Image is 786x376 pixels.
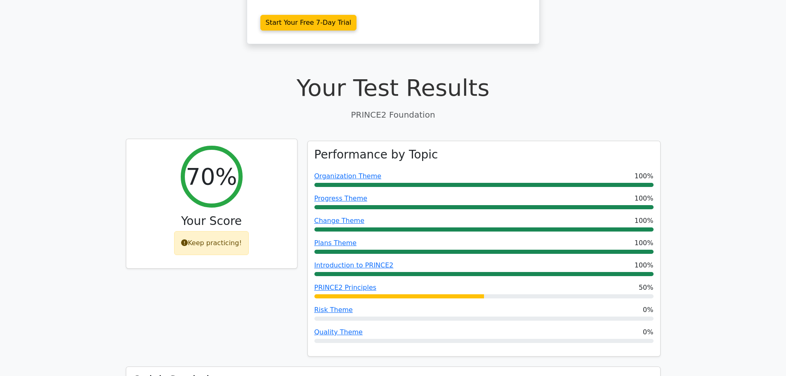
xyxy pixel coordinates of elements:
[635,194,654,203] span: 100%
[314,148,438,162] h3: Performance by Topic
[314,328,363,336] a: Quality Theme
[314,239,357,247] a: Plans Theme
[635,216,654,226] span: 100%
[314,284,377,291] a: PRINCE2 Principles
[133,214,290,228] h3: Your Score
[643,305,653,315] span: 0%
[643,327,653,337] span: 0%
[314,172,382,180] a: Organization Theme
[126,109,661,121] p: PRINCE2 Foundation
[314,306,353,314] a: Risk Theme
[186,163,237,190] h2: 70%
[126,74,661,102] h1: Your Test Results
[639,283,654,293] span: 50%
[635,260,654,270] span: 100%
[314,261,394,269] a: Introduction to PRINCE2
[314,194,368,202] a: Progress Theme
[635,171,654,181] span: 100%
[174,231,249,255] div: Keep practicing!
[260,15,357,31] a: Start Your Free 7-Day Trial
[635,238,654,248] span: 100%
[314,217,365,225] a: Change Theme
